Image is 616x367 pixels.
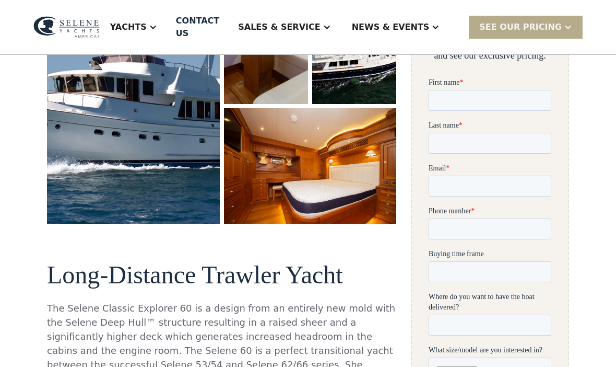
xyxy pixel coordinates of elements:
[479,21,562,33] div: SEE Our Pricing
[228,6,341,48] div: Sales & Service
[312,10,396,104] a: open lightbox
[47,261,396,289] h2: Long-Distance Trawler Yacht
[176,15,219,40] div: Contact US
[100,6,168,48] div: Yachts
[110,21,147,33] div: Yachts
[341,6,451,48] div: News & EVENTS
[352,21,430,33] div: News & EVENTS
[33,16,100,38] img: logo
[238,21,320,33] div: Sales & Service
[469,16,583,38] div: SEE Our Pricing
[224,108,397,223] a: open lightbox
